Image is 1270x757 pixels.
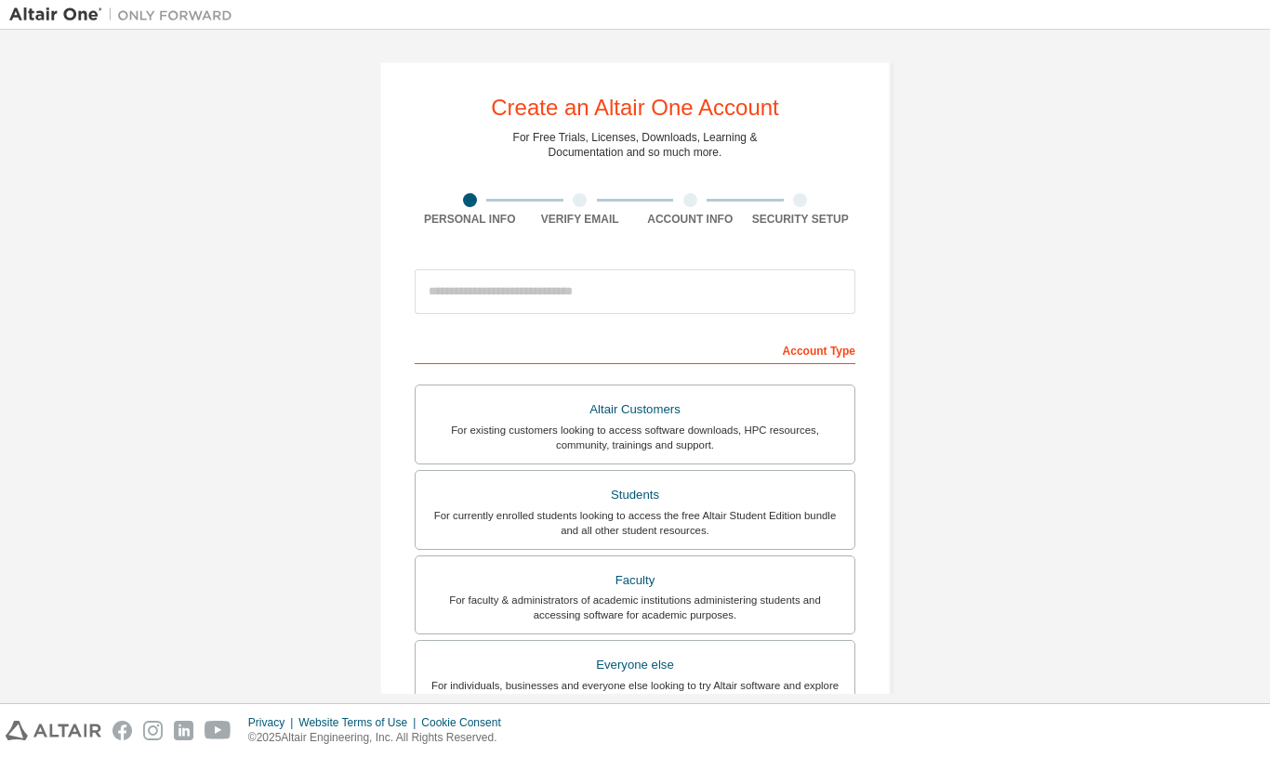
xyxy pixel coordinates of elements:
div: Privacy [248,715,298,730]
div: Personal Info [415,212,525,227]
div: For existing customers looking to access software downloads, HPC resources, community, trainings ... [427,423,843,452]
div: Account Info [635,212,746,227]
div: For individuals, businesses and everyone else looking to try Altair software and explore our prod... [427,678,843,708]
img: altair_logo.svg [6,721,101,740]
div: Faculty [427,568,843,594]
img: youtube.svg [205,721,232,740]
img: facebook.svg [112,721,132,740]
img: instagram.svg [143,721,163,740]
div: Website Terms of Use [298,715,421,730]
div: Everyone else [427,652,843,678]
div: Create an Altair One Account [491,97,779,119]
div: For currently enrolled students looking to access the free Altair Student Edition bundle and all ... [427,508,843,538]
div: Verify Email [525,212,636,227]
div: Security Setup [746,212,856,227]
p: © 2025 Altair Engineering, Inc. All Rights Reserved. [248,730,512,746]
div: Students [427,482,843,508]
div: For Free Trials, Licenses, Downloads, Learning & Documentation and so much more. [513,130,758,160]
div: Account Type [415,334,855,364]
img: Altair One [9,6,242,24]
div: Altair Customers [427,397,843,423]
div: Cookie Consent [421,715,511,730]
div: For faculty & administrators of academic institutions administering students and accessing softwa... [427,593,843,622]
img: linkedin.svg [174,721,193,740]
